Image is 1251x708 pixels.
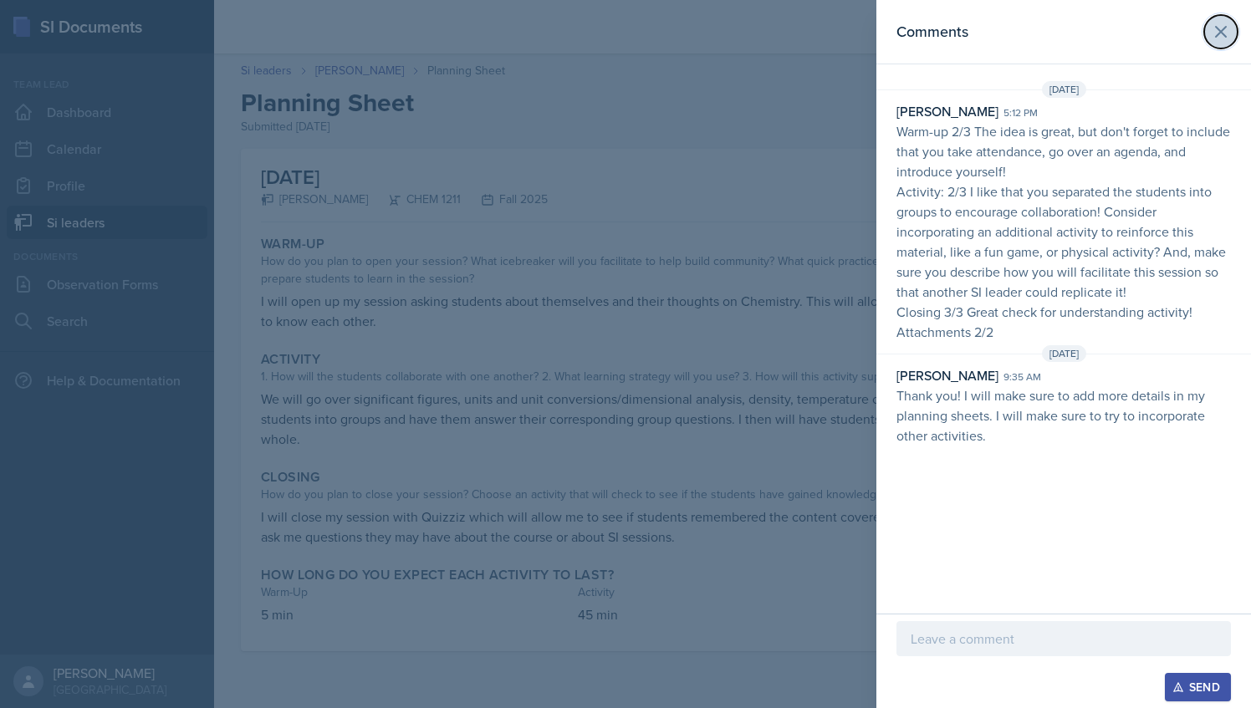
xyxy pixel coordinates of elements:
button: Send [1165,673,1231,701]
span: [DATE] [1042,81,1086,98]
div: 9:35 am [1003,369,1041,385]
p: Attachments 2/2 [896,322,1231,342]
div: [PERSON_NAME] [896,101,998,121]
h2: Comments [896,20,968,43]
div: 5:12 pm [1003,105,1038,120]
div: Send [1176,680,1220,694]
p: Warm-up 2/3 The idea is great, but don't forget to include that you take attendance, go over an a... [896,121,1231,181]
p: Thank you! I will make sure to add more details in my planning sheets. I will make sure to try to... [896,385,1231,446]
span: [DATE] [1042,345,1086,362]
p: Activity: 2/3 I like that you separated the students into groups to encourage collaboration! Cons... [896,181,1231,302]
p: Closing 3/3 Great check for understanding activity! [896,302,1231,322]
div: [PERSON_NAME] [896,365,998,385]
